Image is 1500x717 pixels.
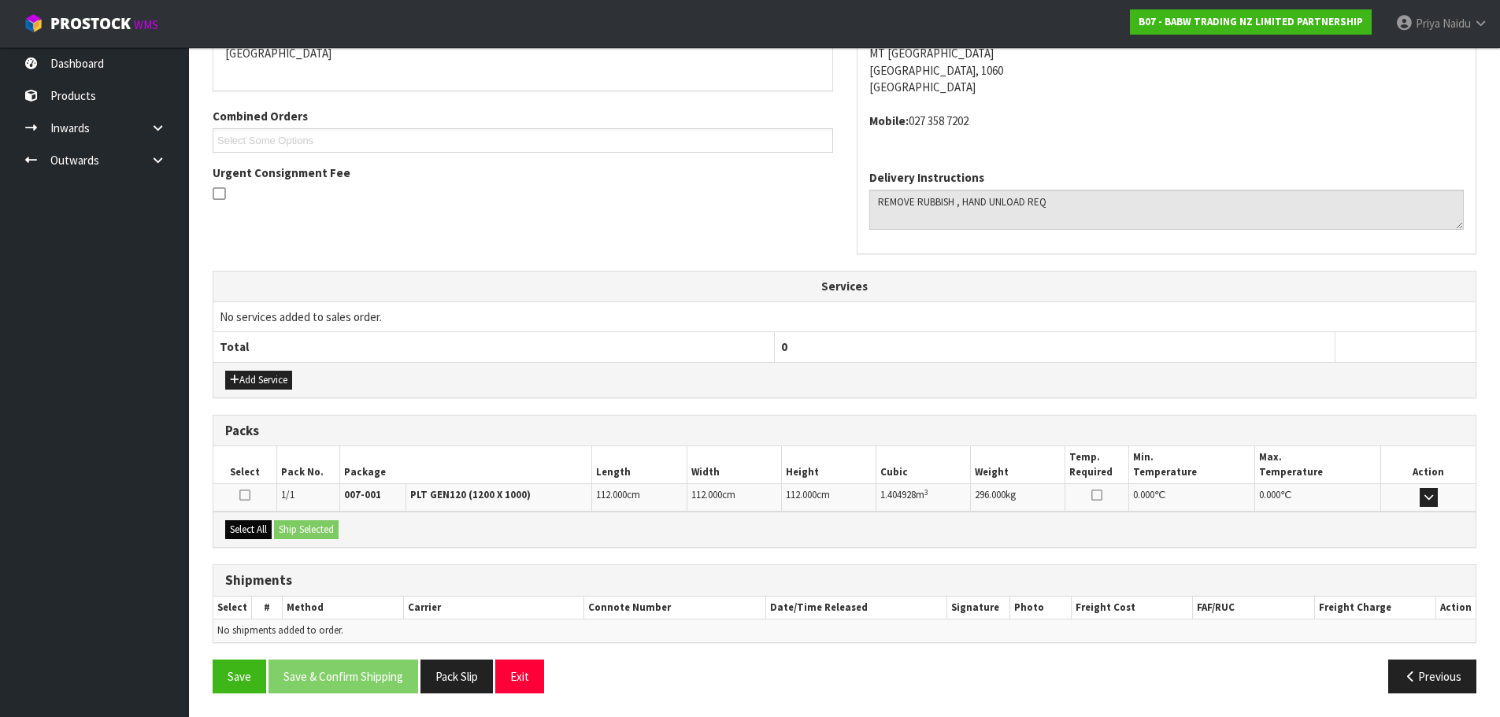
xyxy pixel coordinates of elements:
[786,488,817,501] span: 112.000
[213,446,276,483] th: Select
[134,17,158,32] small: WMS
[213,108,308,124] label: Combined Orders
[880,488,916,501] span: 1.404928
[213,272,1476,301] th: Services
[213,597,252,619] th: Select
[975,488,1006,501] span: 296.000
[213,301,1476,331] td: No services added to sales order.
[869,169,984,186] label: Delivery Instructions
[1443,16,1471,31] span: Naidu
[592,484,687,512] td: cm
[252,597,283,619] th: #
[1193,597,1314,619] th: FAF/RUC
[339,446,592,483] th: Package
[869,113,909,128] strong: mobile
[1010,597,1072,619] th: Photo
[924,487,928,497] sup: 3
[691,488,722,501] span: 112.000
[344,488,381,501] strong: 007-001
[420,660,493,693] button: Pack Slip
[781,446,876,483] th: Height
[781,339,787,354] span: 0
[1133,488,1154,501] span: 0.000
[971,446,1065,483] th: Weight
[687,484,781,512] td: cm
[50,13,131,34] span: ProStock
[1139,15,1363,28] strong: B07 - BABW TRADING NZ LIMITED PARTNERSHIP
[781,484,876,512] td: cm
[282,597,403,619] th: Method
[1435,597,1476,619] th: Action
[765,597,947,619] th: Date/Time Released
[495,660,544,693] button: Exit
[869,113,1465,129] address: 027 358 7202
[24,13,43,33] img: cube-alt.png
[404,597,584,619] th: Carrier
[1416,16,1440,31] span: Priya
[225,573,1464,588] h3: Shipments
[1254,446,1380,483] th: Max. Temperature
[584,597,765,619] th: Connote Number
[274,520,339,539] button: Ship Selected
[687,446,781,483] th: Width
[410,488,531,501] strong: PLT GEN120 (1200 X 1000)
[1128,484,1254,512] td: ℃
[592,446,687,483] th: Length
[1130,9,1372,35] a: B07 - BABW TRADING NZ LIMITED PARTNERSHIP
[213,660,266,693] button: Save
[1259,488,1280,501] span: 0.000
[213,619,1476,642] td: No shipments added to order.
[213,332,774,362] th: Total
[596,488,627,501] span: 112.000
[971,484,1065,512] td: kg
[947,597,1010,619] th: Signature
[213,164,350,181] label: Urgent Consignment Fee
[1314,597,1435,619] th: Freight Charge
[281,488,294,501] span: 1/1
[276,446,339,483] th: Pack No.
[1128,446,1254,483] th: Min. Temperature
[876,484,971,512] td: m
[1065,446,1128,483] th: Temp. Required
[1388,660,1476,693] button: Previous
[225,520,272,539] button: Select All
[225,423,1464,438] h3: Packs
[225,371,292,390] button: Add Service
[1072,597,1193,619] th: Freight Cost
[876,446,971,483] th: Cubic
[1381,446,1476,483] th: Action
[1254,484,1380,512] td: ℃
[269,660,418,693] button: Save & Confirm Shipping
